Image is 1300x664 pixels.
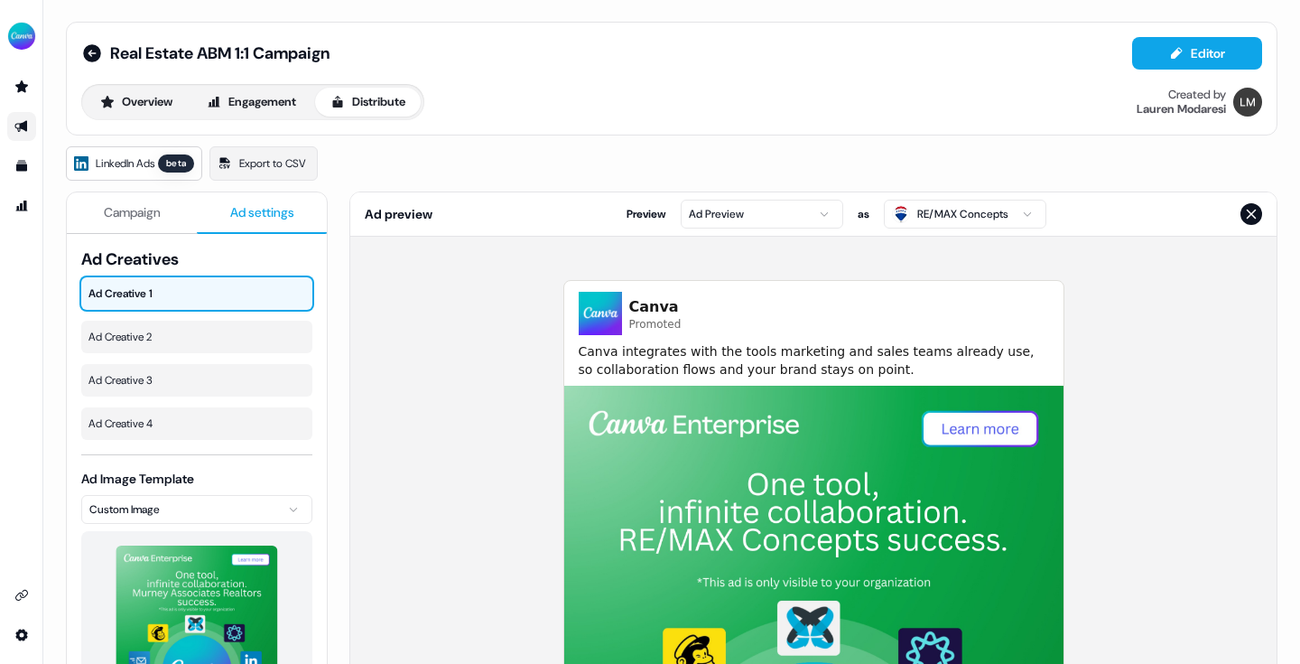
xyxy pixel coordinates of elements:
span: Export to CSV [239,154,306,173]
a: Go to outbound experience [7,112,36,141]
button: Distribute [315,88,421,117]
img: Lauren [1233,88,1262,117]
span: Ad preview [365,205,432,223]
a: Go to integrations [7,581,36,610]
div: Created by [1168,88,1226,102]
span: as [858,205,869,223]
div: Lauren Modaresi [1137,102,1226,117]
span: Canva integrates with the tools marketing and sales teams already use, so collaboration flows and... [579,342,1049,379]
span: Campaign [104,203,161,221]
a: Go to templates [7,152,36,181]
span: Ad Creative 1 [88,285,305,303]
span: Real Estate ABM 1:1 Campaign [110,42,330,64]
span: Ad Creatives [81,248,312,270]
button: Overview [85,88,188,117]
button: Engagement [191,88,311,117]
a: Go to integrations [7,621,36,650]
span: LinkedIn Ads [96,154,154,173]
a: Go to prospects [7,72,36,101]
label: Ad Image Template [81,471,194,487]
span: Ad Creative 2 [88,328,305,346]
span: Canva [629,296,682,318]
a: Go to attribution [7,192,36,220]
a: Editor [1132,46,1262,65]
div: beta [158,154,194,173]
span: Ad Creative 3 [88,371,305,389]
button: Editor [1132,37,1262,70]
span: Promoted [629,318,682,332]
a: LinkedIn Adsbeta [66,146,202,181]
span: Ad settings [230,203,294,221]
span: Ad Creative 4 [88,415,305,433]
button: Close preview [1240,203,1262,225]
span: Preview [627,205,666,223]
a: Export to CSV [209,146,318,181]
